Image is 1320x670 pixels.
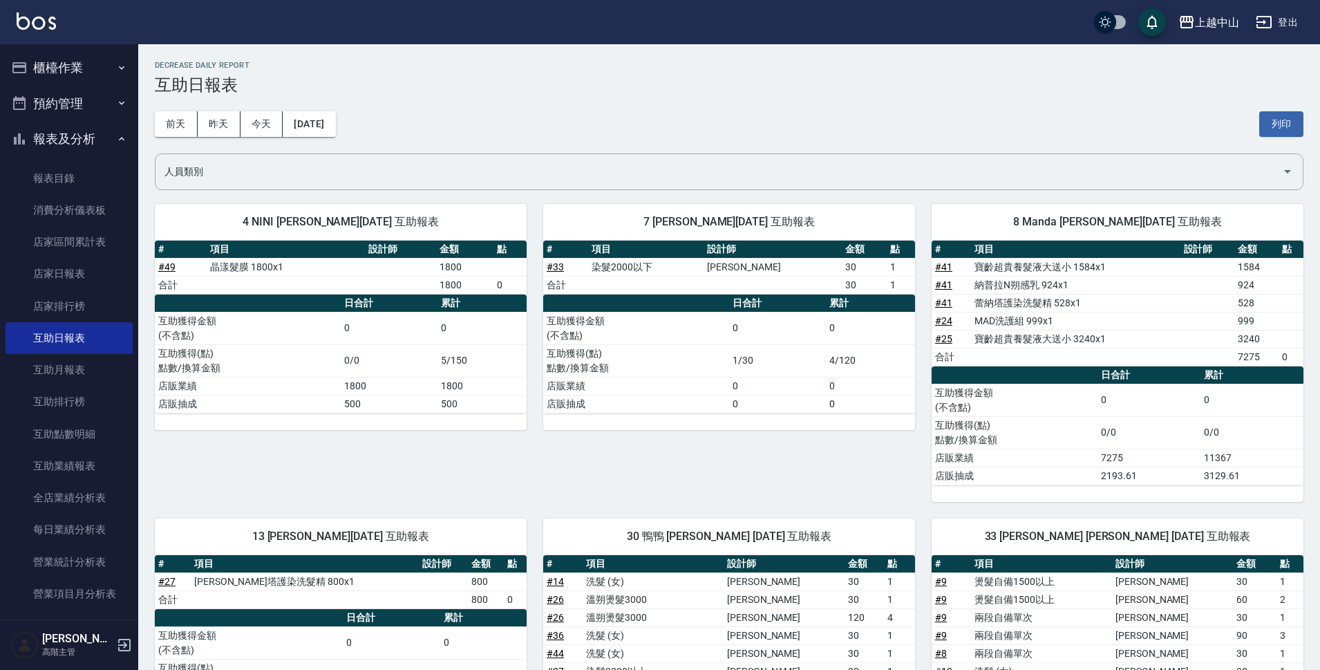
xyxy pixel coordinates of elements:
td: 0 [1097,384,1200,416]
td: 1 [887,258,915,276]
td: 1800 [436,258,493,276]
td: 528 [1234,294,1278,312]
td: 30 [845,626,884,644]
td: 店販抽成 [932,467,1097,485]
th: # [543,555,583,573]
td: 4 [884,608,915,626]
td: 30 [845,644,884,662]
table: a dense table [932,241,1303,366]
td: 1 [884,626,915,644]
td: 2193.61 [1097,467,1200,485]
td: [PERSON_NAME] [704,258,842,276]
a: 店家區間累計表 [6,226,133,258]
td: 洗髮 (女) [583,573,724,590]
table: a dense table [155,295,527,413]
td: 染髮2000以下 [588,258,704,276]
td: 兩段自備單次 [971,644,1112,662]
a: #9 [935,594,947,605]
a: #49 [158,261,176,272]
a: #9 [935,630,947,641]
td: 互助獲得(點) 點數/換算金額 [155,344,341,377]
td: 1 [1276,608,1303,626]
td: 3 [1276,626,1303,644]
td: [PERSON_NAME] [1112,573,1233,590]
td: 500 [341,395,437,413]
td: 0 [826,312,915,344]
td: 兩段自備單次 [971,626,1112,644]
td: 店販業績 [932,449,1097,467]
button: 櫃檯作業 [6,50,133,86]
td: 合計 [155,590,191,608]
a: 互助點數明細 [6,418,133,450]
table: a dense table [932,366,1303,485]
td: [PERSON_NAME] [724,573,845,590]
td: 合計 [543,276,588,294]
th: 累計 [437,295,527,313]
div: 上越中山 [1195,14,1239,31]
td: 合計 [155,276,207,294]
th: # [155,241,207,259]
span: 33 [PERSON_NAME] [PERSON_NAME] [DATE] 互助報表 [948,530,1287,543]
table: a dense table [543,295,915,413]
td: 30 [1233,644,1276,662]
th: 累計 [826,295,915,313]
th: 項目 [207,241,365,259]
td: 互助獲得金額 (不含點) [155,626,343,659]
td: 1 [1276,573,1303,590]
table: a dense table [155,555,527,609]
td: 洗髮 (女) [583,626,724,644]
td: [PERSON_NAME] [1112,644,1233,662]
td: 800 [468,573,504,590]
td: 30 [1233,608,1276,626]
td: 999 [1234,312,1278,330]
a: 店家日報表 [6,258,133,290]
th: 金額 [436,241,493,259]
a: #41 [935,279,952,290]
a: #9 [935,612,947,623]
a: #33 [547,261,564,272]
th: 日合計 [341,295,437,313]
td: 0 [729,395,826,413]
td: 溫朔燙髮3000 [583,590,724,608]
td: 寶齡超貴養髮液大送小 1584x1 [971,258,1180,276]
th: 金額 [845,555,884,573]
td: 0 [1200,384,1303,416]
a: #9 [935,576,947,587]
td: [PERSON_NAME] [724,608,845,626]
td: 4/120 [826,344,915,377]
th: 設計師 [419,555,468,573]
td: 店販業績 [155,377,341,395]
a: #14 [547,576,564,587]
td: 0 [729,377,826,395]
th: 項目 [191,555,419,573]
th: 累計 [440,609,527,627]
td: 0 [493,276,527,294]
td: 蕾納塔護染洗髮精 528x1 [971,294,1180,312]
td: 互助獲得金額 (不含點) [543,312,729,344]
th: 設計師 [365,241,436,259]
td: 30 [845,573,884,590]
a: #27 [158,576,176,587]
button: 登出 [1250,10,1303,35]
th: 項目 [588,241,704,259]
th: 日合計 [729,295,826,313]
td: 店販抽成 [543,395,729,413]
td: 3129.61 [1200,467,1303,485]
a: #41 [935,297,952,308]
td: 店販抽成 [155,395,341,413]
td: 洗髮 (女) [583,644,724,662]
table: a dense table [155,241,527,295]
span: 8 Manda [PERSON_NAME][DATE] 互助報表 [948,215,1287,229]
img: Person [11,631,39,659]
td: 924 [1234,276,1278,294]
td: 0 [440,626,527,659]
td: 1 [884,590,915,608]
th: 金額 [1233,555,1276,573]
h2: Decrease Daily Report [155,61,1303,70]
td: 120 [845,608,884,626]
td: 溫朔燙髮3000 [583,608,724,626]
td: 1 [884,573,915,590]
button: 報表及分析 [6,121,133,157]
td: 30 [1233,573,1276,590]
button: 前天 [155,111,198,137]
